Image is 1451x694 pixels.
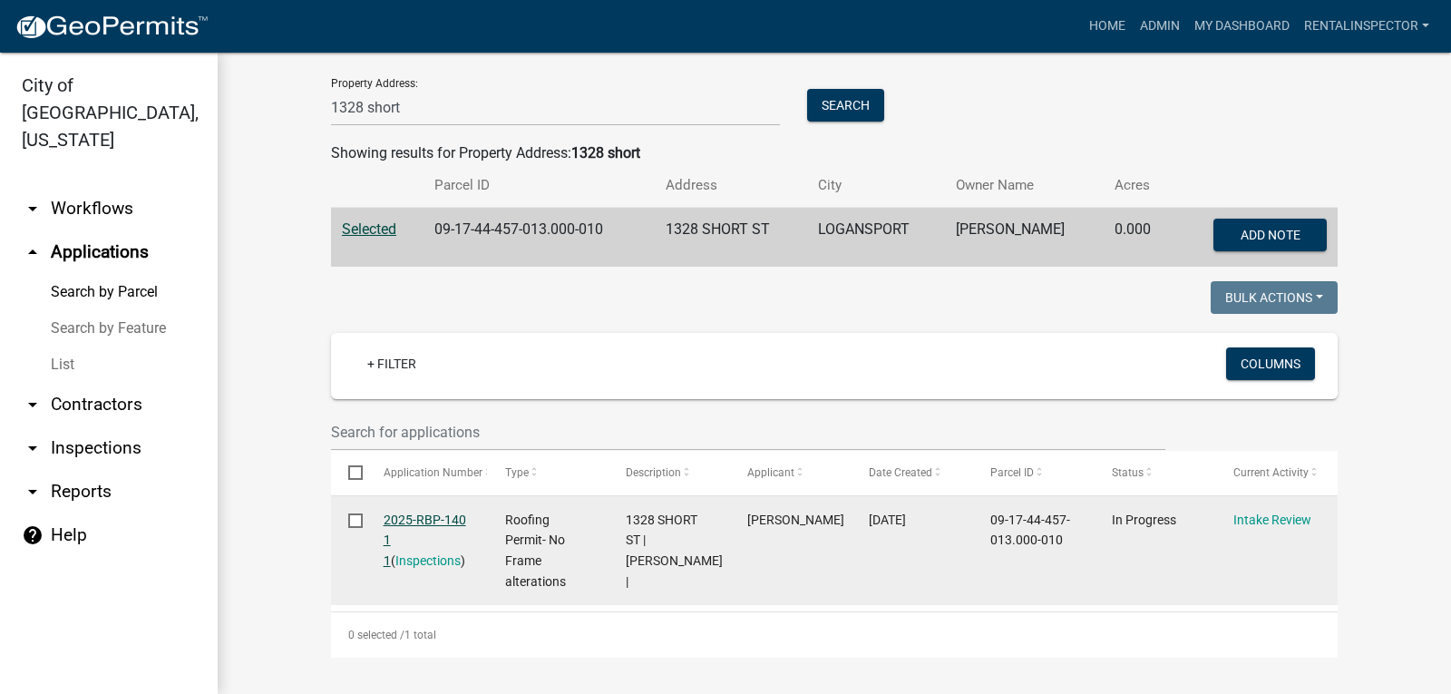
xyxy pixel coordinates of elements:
datatable-header-cell: Applicant [730,451,852,494]
i: arrow_drop_up [22,241,44,263]
datatable-header-cell: Parcel ID [973,451,1095,494]
th: Acres [1104,164,1174,207]
a: Home [1082,9,1133,44]
span: 09-17-44-457-013.000-010 [990,513,1070,548]
datatable-header-cell: Type [487,451,609,494]
i: arrow_drop_down [22,198,44,220]
strong: 1328 short [571,144,640,161]
span: Roofing Permit- No Frame alterations [505,513,566,589]
td: 1328 SHORT ST [655,208,808,268]
span: Description [626,466,681,479]
td: 09-17-44-457-013.000-010 [424,208,655,268]
datatable-header-cell: Application Number [365,451,487,494]
span: Application Number [384,466,482,479]
datatable-header-cell: Status [1095,451,1216,494]
td: LOGANSPORT [807,208,945,268]
span: Status [1112,466,1144,479]
span: Parcel ID [990,466,1034,479]
a: Admin [1133,9,1187,44]
a: My Dashboard [1187,9,1297,44]
datatable-header-cell: Current Activity [1216,451,1338,494]
button: Columns [1226,347,1315,380]
a: + Filter [353,347,431,380]
i: arrow_drop_down [22,394,44,415]
td: 0.000 [1104,208,1174,268]
i: help [22,524,44,546]
span: Francisco Chavez [747,513,844,527]
div: Showing results for Property Address: [331,142,1338,164]
button: Bulk Actions [1211,281,1338,314]
td: [PERSON_NAME] [945,208,1104,268]
a: 2025-RBP-140 1 1 [384,513,466,569]
div: ( ) [384,510,471,572]
span: Applicant [747,466,794,479]
th: Owner Name [945,164,1104,207]
a: Selected [342,220,396,238]
span: 1328 SHORT ST | Todd, Mark A | [626,513,723,589]
span: 09/23/2025 [869,513,906,527]
button: Search [807,89,884,122]
span: Type [505,466,529,479]
span: Current Activity [1233,466,1309,479]
button: Add Note [1213,219,1327,251]
span: Date Created [869,466,932,479]
i: arrow_drop_down [22,437,44,459]
th: City [807,164,945,207]
a: Intake Review [1233,513,1311,527]
a: Inspections [395,553,461,568]
span: In Progress [1112,513,1176,527]
datatable-header-cell: Date Created [852,451,973,494]
div: 1 total [331,612,1338,658]
datatable-header-cell: Description [609,451,730,494]
span: 0 selected / [348,629,404,641]
th: Parcel ID [424,164,655,207]
datatable-header-cell: Select [331,451,365,494]
a: rentalinspector [1297,9,1436,44]
th: Address [655,164,808,207]
span: Add Note [1240,228,1300,242]
i: arrow_drop_down [22,481,44,503]
input: Search for applications [331,414,1165,451]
